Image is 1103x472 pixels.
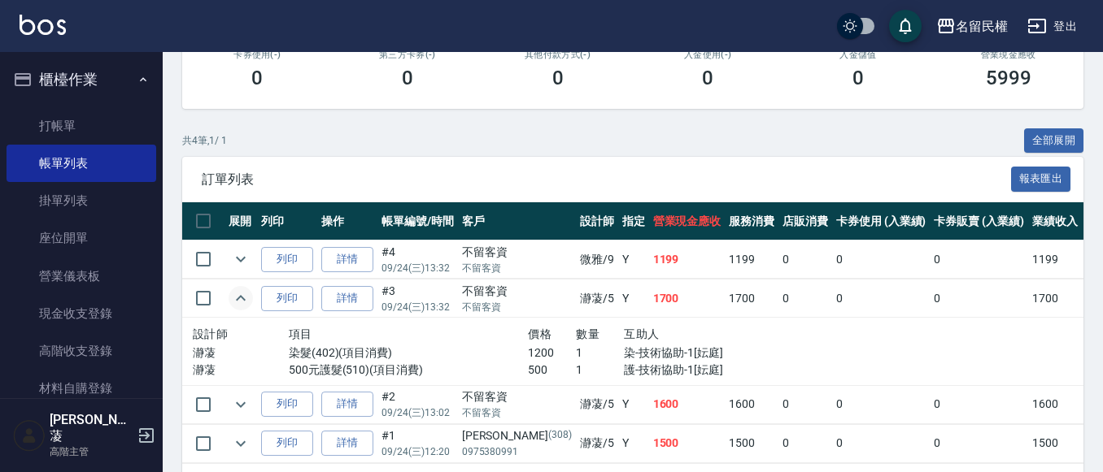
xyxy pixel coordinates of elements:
h3: 0 [852,67,864,89]
td: 0 [778,240,832,279]
button: 名留民權 [930,10,1014,43]
p: 不留客資 [462,261,572,275]
td: 0 [930,385,1028,423]
td: 1600 [725,385,778,423]
button: 列印 [261,392,313,417]
td: 1600 [1028,385,1082,423]
h2: 營業現金應收 [953,50,1064,60]
td: 1700 [649,279,726,318]
span: 互助人 [624,327,659,340]
button: expand row [229,392,253,417]
th: 列印 [257,202,317,240]
button: 登出 [1021,11,1083,41]
td: 1500 [649,424,726,462]
p: 共 4 筆, 1 / 1 [182,133,227,148]
td: 1500 [725,424,778,462]
p: 不留客資 [462,405,572,420]
td: 1700 [725,279,778,318]
div: [PERSON_NAME] [462,427,572,444]
h3: 0 [402,67,413,89]
span: 設計師 [193,327,228,340]
td: 0 [930,424,1028,462]
th: 卡券販賣 (入業績) [930,202,1028,240]
th: 帳單編號/時間 [377,202,458,240]
div: 名留民權 [956,16,1008,37]
td: 0 [778,424,832,462]
h5: [PERSON_NAME]蓤 [50,412,133,444]
td: 0 [832,385,931,423]
td: 0 [930,240,1028,279]
a: 掛單列表 [7,182,156,219]
span: 價格 [528,327,551,340]
td: Y [618,279,649,318]
div: 不留客資 [462,283,572,300]
td: 微雅 /9 [576,240,618,279]
p: 染-技術協助-1[妘庭] [624,344,768,362]
a: 材料自購登錄 [7,370,156,407]
a: 營業儀表板 [7,258,156,295]
a: 詳情 [321,286,373,311]
p: 瀞蓤 [193,344,289,362]
td: 0 [832,424,931,462]
p: 0975380991 [462,444,572,459]
span: 訂單列表 [202,171,1011,188]
p: 09/24 (三) 13:32 [381,300,454,314]
p: 高階主管 [50,444,133,459]
td: 1199 [649,240,726,279]
p: 1 [576,344,624,362]
h2: 其他付款方式(-) [502,50,613,60]
div: 不留客資 [462,244,572,261]
td: Y [618,385,649,423]
h2: 入金使用(-) [652,50,764,60]
span: 項目 [289,327,312,340]
td: 0 [832,240,931,279]
p: 09/24 (三) 13:02 [381,405,454,420]
th: 設計師 [576,202,618,240]
p: 1 [576,362,624,379]
p: 護-技術協助-1[妘庭] [624,362,768,379]
td: 1199 [725,240,778,279]
p: 1200 [528,344,576,362]
th: 操作 [317,202,377,240]
th: 指定 [618,202,649,240]
th: 營業現金應收 [649,202,726,240]
td: #2 [377,385,458,423]
button: 列印 [261,431,313,456]
th: 服務消費 [725,202,778,240]
p: 09/24 (三) 13:32 [381,261,454,275]
p: 500元護髮(510)(項目消費) [289,362,529,379]
a: 詳情 [321,247,373,272]
img: Logo [20,15,66,35]
a: 打帳單 [7,107,156,145]
td: #3 [377,279,458,318]
button: 報表匯出 [1011,167,1071,192]
button: expand row [229,431,253,456]
h3: 0 [702,67,713,89]
h3: 0 [552,67,564,89]
button: 櫃檯作業 [7,58,156,101]
td: Y [618,424,649,462]
th: 店販消費 [778,202,832,240]
td: Y [618,240,649,279]
th: 業績收入 [1028,202,1082,240]
a: 詳情 [321,392,373,417]
h2: 入金儲值 [803,50,914,60]
p: 染髮(402)(項目消費) [289,344,529,362]
td: 1600 [649,385,726,423]
th: 卡券使用 (入業績) [832,202,931,240]
td: 0 [778,385,832,423]
span: 數量 [576,327,599,340]
button: expand row [229,286,253,310]
button: 列印 [261,286,313,311]
h3: 5999 [986,67,1031,89]
img: Person [13,419,46,452]
p: 瀞蓤 [193,362,289,379]
h2: 第三方卡券(-) [352,50,464,60]
button: 全部展開 [1024,128,1084,154]
td: 1199 [1028,240,1082,279]
h2: 卡券使用(-) [202,50,313,60]
p: 不留客資 [462,300,572,314]
td: 瀞蓤 /5 [576,279,618,318]
td: #1 [377,424,458,462]
th: 展開 [225,202,257,240]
